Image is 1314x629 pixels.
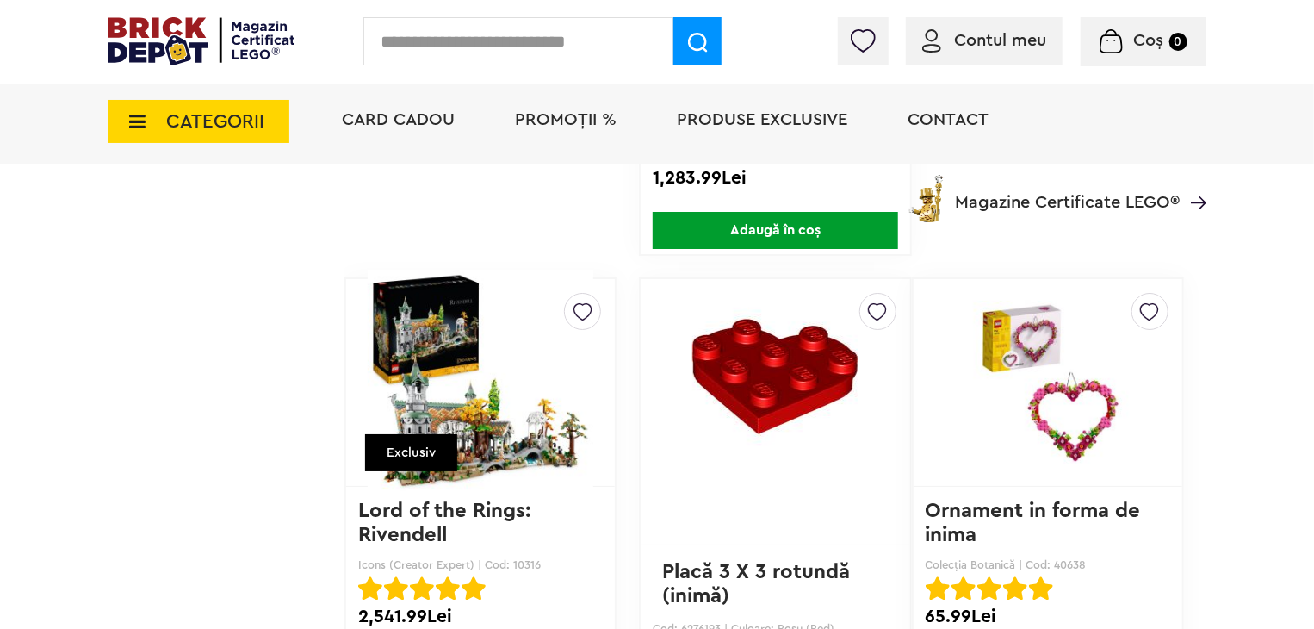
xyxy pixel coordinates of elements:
[384,576,408,601] img: Evaluare cu stele
[653,212,897,249] span: Adaugă în coș
[1169,33,1187,51] small: 0
[977,576,1001,601] img: Evaluare cu stele
[955,171,1180,211] span: Magazine Certificate LEGO®
[365,434,457,471] div: Exclusiv
[926,558,1170,571] p: Colecția Botanică | Cod: 40638
[926,606,1170,628] div: 65.99Lei
[662,294,888,459] img: Placă 3 X 3 rotundă (inimă)
[342,111,455,128] a: Card Cadou
[926,501,1147,545] a: Ornament in forma de inima
[410,576,434,601] img: Evaluare cu stele
[358,606,603,628] div: 2,541.99Lei
[908,111,989,128] a: Contact
[922,32,1046,49] a: Contul meu
[951,576,976,601] img: Evaluare cu stele
[1180,171,1206,189] a: Magazine Certificate LEGO®
[358,576,382,601] img: Evaluare cu stele
[935,296,1161,470] img: Ornament in forma de inima
[641,212,909,249] a: Adaugă în coș
[358,501,537,545] a: Lord of the Rings: Rivendell
[662,562,856,607] a: Placă 3 X 3 rotundă (inimă)
[677,111,847,128] a: Produse exclusive
[368,262,593,503] img: Lord of the Rings: Rivendell
[1029,576,1053,601] img: Evaluare cu stele
[1134,32,1164,49] span: Coș
[926,576,950,601] img: Evaluare cu stele
[166,112,264,131] span: CATEGORII
[358,558,603,571] p: Icons (Creator Expert) | Cod: 10316
[1003,576,1027,601] img: Evaluare cu stele
[954,32,1046,49] span: Contul meu
[462,576,486,601] img: Evaluare cu stele
[436,576,460,601] img: Evaluare cu stele
[515,111,617,128] a: PROMOȚII %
